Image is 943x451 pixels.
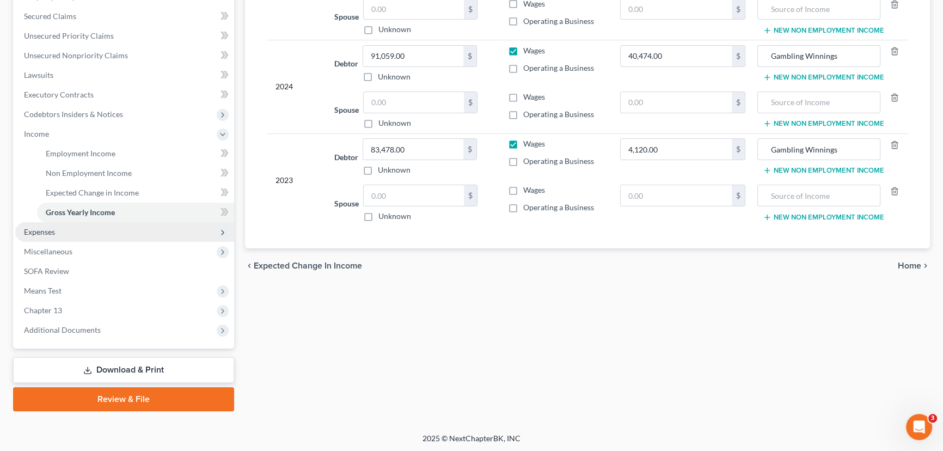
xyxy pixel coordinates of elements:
button: New Non Employment Income [763,26,884,35]
span: Operating a Business [523,203,594,212]
input: 0.00 [621,46,732,66]
label: Unknown [378,71,411,82]
input: 0.00 [364,92,464,113]
span: Expected Change in Income [254,261,362,270]
input: Source of Income [763,46,874,66]
label: Unknown [378,164,411,175]
span: Secured Claims [24,11,76,21]
label: Spouse [334,11,359,22]
span: Home [898,261,921,270]
a: Non Employment Income [37,163,234,183]
a: Expected Change in Income [37,183,234,203]
input: Source of Income [763,185,874,206]
span: Miscellaneous [24,247,72,256]
button: Home chevron_right [898,261,930,270]
span: Executory Contracts [24,90,94,99]
span: Expenses [24,227,55,236]
input: Source of Income [763,92,874,113]
span: Expected Change in Income [46,188,139,197]
span: Operating a Business [523,63,594,72]
span: Operating a Business [523,109,594,119]
input: 0.00 [621,92,732,113]
span: Operating a Business [523,16,594,26]
span: Operating a Business [523,156,594,166]
div: 2024 [275,45,317,129]
div: $ [732,92,745,113]
div: $ [463,46,476,66]
i: chevron_right [921,261,930,270]
label: Unknown [378,24,411,35]
label: Spouse [334,198,359,209]
input: 0.00 [364,185,464,206]
div: $ [732,46,745,66]
label: Spouse [334,104,359,115]
a: Employment Income [37,144,234,163]
button: chevron_left Expected Change in Income [245,261,362,270]
span: Non Employment Income [46,168,132,178]
button: New Non Employment Income [763,213,884,222]
span: Wages [523,92,545,101]
input: 0.00 [363,139,463,160]
span: Unsecured Priority Claims [24,31,114,40]
div: 2023 [275,138,317,222]
a: SOFA Review [15,261,234,281]
a: Unsecured Priority Claims [15,26,234,46]
span: Wages [523,46,545,55]
a: Gross Yearly Income [37,203,234,222]
span: Income [24,129,49,138]
span: Employment Income [46,149,115,158]
span: Codebtors Insiders & Notices [24,109,123,119]
div: $ [463,139,476,160]
iframe: Intercom live chat [906,414,932,440]
button: New Non Employment Income [763,166,884,175]
span: Additional Documents [24,325,101,334]
a: Executory Contracts [15,85,234,105]
a: Download & Print [13,357,234,383]
div: $ [464,92,477,113]
span: Wages [523,185,545,194]
span: Unsecured Nonpriority Claims [24,51,128,60]
label: Unknown [378,211,411,222]
button: New Non Employment Income [763,73,884,82]
label: Debtor [334,151,358,163]
input: 0.00 [621,185,732,206]
span: SOFA Review [24,266,69,276]
label: Debtor [334,58,358,69]
span: Wages [523,139,545,148]
div: $ [464,185,477,206]
a: Review & File [13,387,234,411]
div: $ [732,185,745,206]
input: 0.00 [363,46,463,66]
span: Lawsuits [24,70,53,80]
div: $ [732,139,745,160]
span: Gross Yearly Income [46,208,115,217]
i: chevron_left [245,261,254,270]
a: Unsecured Nonpriority Claims [15,46,234,65]
label: Unknown [378,118,411,129]
a: Lawsuits [15,65,234,85]
span: Means Test [24,286,62,295]
input: 0.00 [621,139,732,160]
button: New Non Employment Income [763,119,884,128]
input: Source of Income [763,139,874,160]
span: 3 [928,414,937,423]
span: Chapter 13 [24,306,62,315]
a: Secured Claims [15,7,234,26]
